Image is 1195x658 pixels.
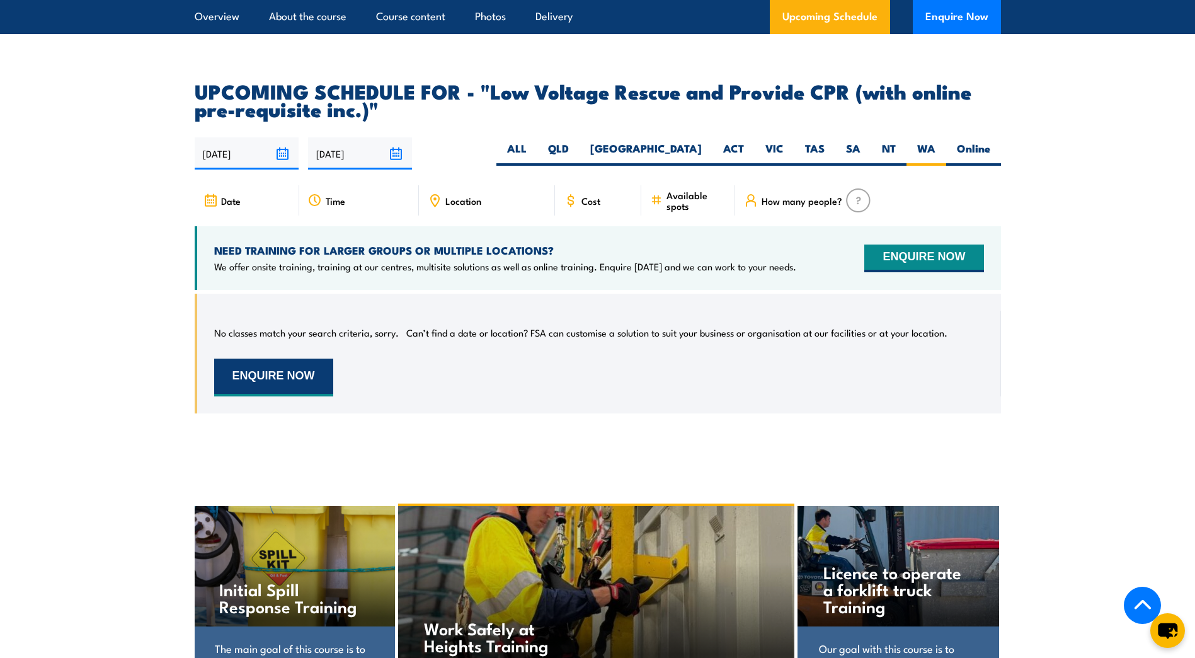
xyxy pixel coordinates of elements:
[755,141,794,166] label: VIC
[580,141,712,166] label: [GEOGRAPHIC_DATA]
[835,141,871,166] label: SA
[214,243,796,257] h4: NEED TRAINING FOR LARGER GROUPS OR MULTIPLE LOCATIONS?
[195,82,1001,117] h2: UPCOMING SCHEDULE FOR - "Low Voltage Rescue and Provide CPR (with online pre-requisite inc.)"
[946,141,1001,166] label: Online
[1150,613,1185,648] button: chat-button
[712,141,755,166] label: ACT
[581,195,600,206] span: Cost
[537,141,580,166] label: QLD
[195,137,299,170] input: From date
[219,580,369,615] h4: Initial Spill Response Training
[794,141,835,166] label: TAS
[762,195,842,206] span: How many people?
[906,141,946,166] label: WA
[221,195,241,206] span: Date
[214,260,796,273] p: We offer onsite training, training at our centres, multisite solutions as well as online training...
[496,141,537,166] label: ALL
[864,245,983,272] button: ENQUIRE NOW
[823,563,973,615] h4: Licence to operate a forklift truck Training
[871,141,906,166] label: NT
[308,137,412,170] input: To date
[326,195,345,206] span: Time
[666,190,726,211] span: Available spots
[406,326,947,339] p: Can’t find a date or location? FSA can customise a solution to suit your business or organisation...
[214,326,399,339] p: No classes match your search criteria, sorry.
[445,195,481,206] span: Location
[424,620,572,654] h4: Work Safely at Heights Training
[214,359,333,396] button: ENQUIRE NOW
